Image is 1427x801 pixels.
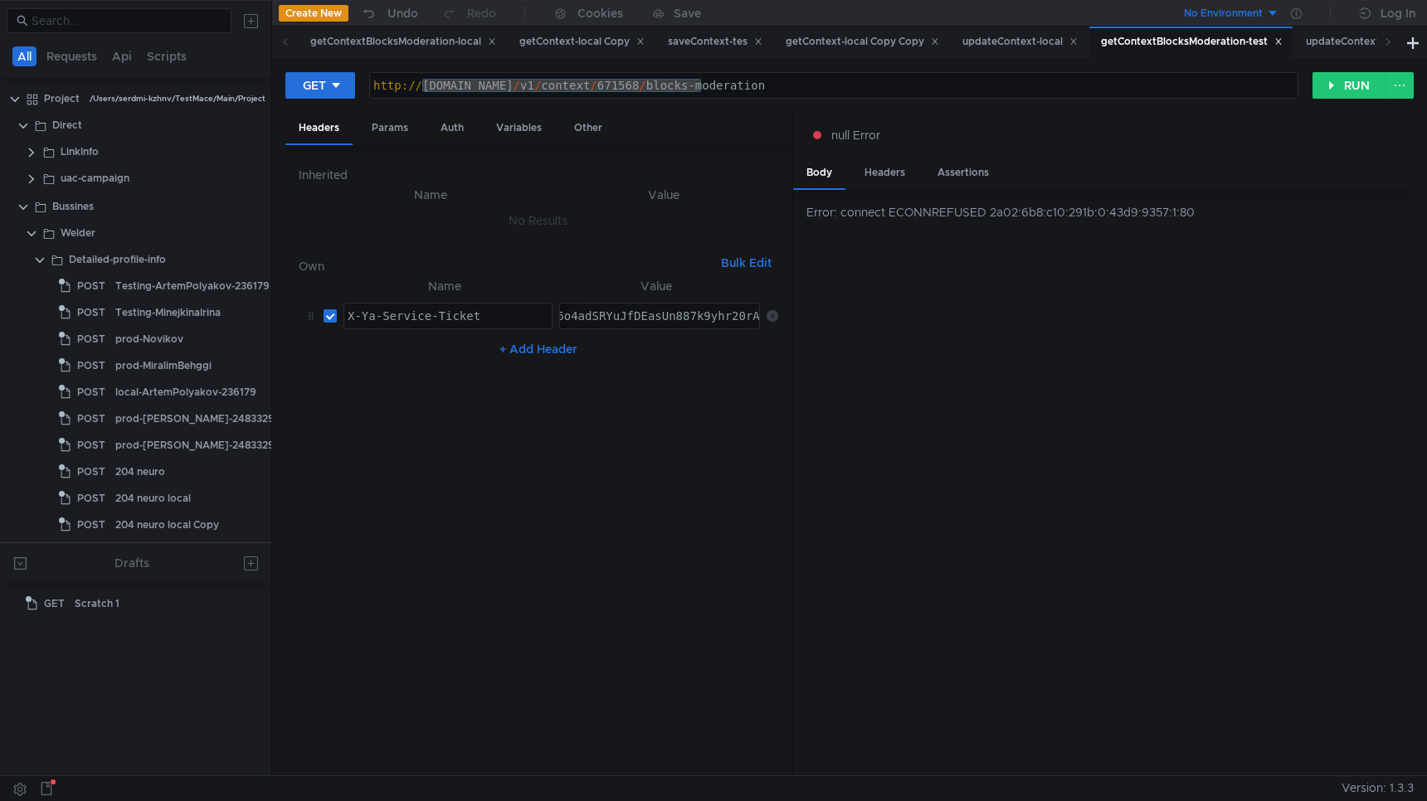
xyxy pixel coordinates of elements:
[509,213,567,228] nz-embed-empty: No Results
[303,76,326,95] div: GET
[115,512,219,537] div: 204 neuro local Copy
[493,339,584,359] button: + Add Header
[32,12,222,30] input: Search...
[483,113,555,143] div: Variables
[61,221,95,245] div: Welder
[69,247,166,272] div: Detailed-profile-info
[1313,72,1386,99] button: RUN
[41,46,102,66] button: Requests
[44,86,80,111] div: Project
[77,327,105,352] span: POST
[668,33,762,51] div: saveContext-tes
[519,33,645,51] div: getContext-local Copy
[61,139,99,164] div: LinkInfo
[387,3,418,23] div: Undo
[12,46,37,66] button: All
[714,253,778,273] button: Bulk Edit
[806,203,1414,221] div: Error: connect ECONNREFUSED 2a02:6b8:c10:291b:0:43d9:9357:1:80
[69,541,129,566] div: service-feed
[77,300,105,325] span: POST
[90,86,265,111] div: /Users/serdmi-kzhnv/TestMace/Main/Project
[115,380,256,405] div: local-ArtemPolyakov-236179
[77,486,105,511] span: POST
[77,353,105,378] span: POST
[142,46,192,66] button: Scripts
[115,433,303,458] div: prod-[PERSON_NAME]-2483329 Copy
[52,194,94,219] div: Bussines
[61,166,129,191] div: uac-campaign
[279,5,348,22] button: Create New
[115,459,165,484] div: 204 neuro
[962,33,1078,51] div: updateContext-local
[115,274,270,299] div: Testing-ArtemPolyakov-236179
[358,113,421,143] div: Params
[1342,776,1414,800] span: Version: 1.3.3
[674,7,701,19] div: Save
[312,185,549,205] th: Name
[348,1,430,26] button: Undo
[115,300,221,325] div: Testing-MinejkinaIrina
[924,158,1002,188] div: Assertions
[1306,33,1417,51] div: updateContext-test
[1381,3,1415,23] div: Log In
[577,3,623,23] div: Cookies
[793,158,845,190] div: Body
[831,126,880,144] span: null Error
[52,113,82,138] div: Direct
[1101,33,1283,51] div: getContextBlocksModeration-test
[549,185,778,205] th: Value
[44,591,65,616] span: GET
[77,406,105,431] span: POST
[1184,6,1263,22] div: No Environment
[561,113,616,143] div: Other
[299,256,714,276] h6: Own
[337,276,553,296] th: Name
[430,1,508,26] button: Redo
[467,3,496,23] div: Redo
[285,72,355,99] button: GET
[851,158,918,188] div: Headers
[77,274,105,299] span: POST
[310,33,496,51] div: getContextBlocksModeration-local
[115,486,191,511] div: 204 neuro local
[77,459,105,484] span: POST
[427,113,477,143] div: Auth
[115,327,183,352] div: prod-Novikov
[77,380,105,405] span: POST
[77,512,105,537] span: POST
[553,276,760,296] th: Value
[115,353,212,378] div: prod-MiralimBehggi
[114,553,149,573] div: Drafts
[285,113,353,145] div: Headers
[77,433,105,458] span: POST
[115,406,275,431] div: prod-[PERSON_NAME]-2483329
[75,591,119,616] div: Scratch 1
[786,33,939,51] div: getContext-local Copy Copy
[299,165,778,185] h6: Inherited
[107,46,137,66] button: Api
